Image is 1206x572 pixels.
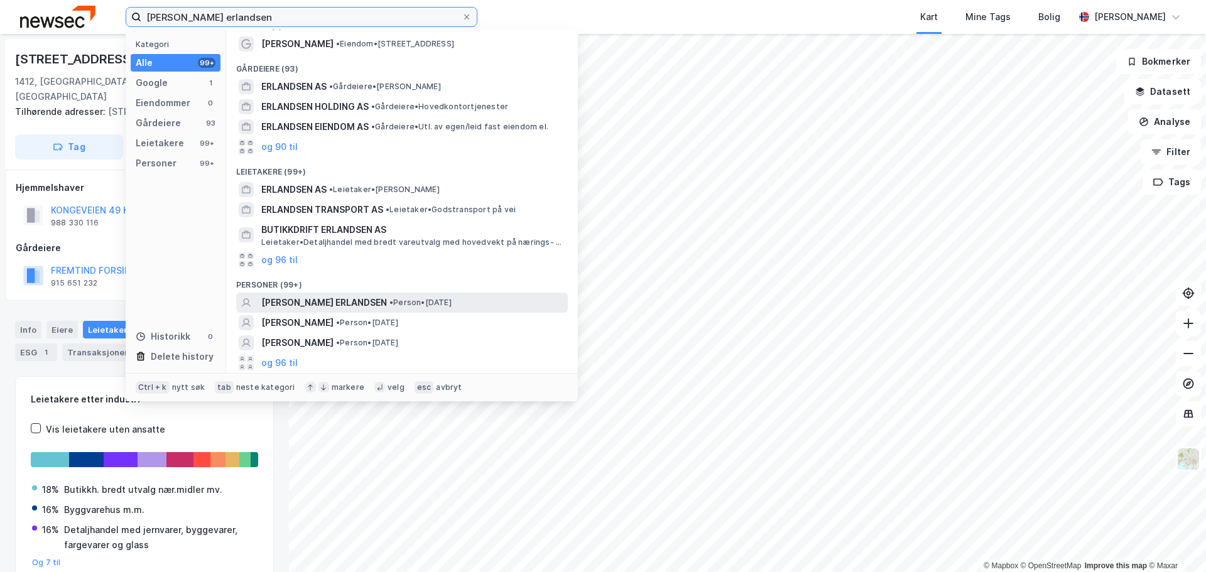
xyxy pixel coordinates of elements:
[329,185,440,195] span: Leietaker • [PERSON_NAME]
[198,158,215,168] div: 99+
[332,382,364,392] div: markere
[15,49,138,69] div: [STREET_ADDRESS]
[336,318,340,327] span: •
[261,79,327,94] span: ERLANDSEN AS
[151,349,214,364] div: Delete history
[40,346,52,359] div: 1
[172,382,205,392] div: nytt søk
[136,136,184,151] div: Leietakere
[261,355,298,370] button: og 96 til
[205,332,215,342] div: 0
[226,157,578,180] div: Leietakere (99+)
[15,74,193,104] div: 1412, [GEOGRAPHIC_DATA], [GEOGRAPHIC_DATA]
[261,335,334,350] span: [PERSON_NAME]
[920,9,938,24] div: Kart
[198,58,215,68] div: 99+
[386,205,389,214] span: •
[261,202,383,217] span: ERLANDSEN TRANSPORT AS
[236,382,295,392] div: neste kategori
[1038,9,1060,24] div: Bolig
[389,298,393,307] span: •
[15,134,123,159] button: Tag
[389,298,452,308] span: Person • [DATE]
[329,185,333,194] span: •
[42,502,59,517] div: 16%
[136,156,177,171] div: Personer
[261,99,369,114] span: ERLANDSEN HOLDING AS
[261,119,369,134] span: ERLANDSEN EIENDOM AS
[31,392,258,407] div: Leietakere etter industri
[261,139,298,154] button: og 90 til
[64,522,257,553] div: Detaljhandel med jernvarer, byggevarer, fargevarer og glass
[51,218,99,228] div: 988 330 116
[415,381,434,394] div: esc
[136,381,170,394] div: Ctrl + k
[984,561,1018,570] a: Mapbox
[1128,109,1201,134] button: Analyse
[1124,79,1201,104] button: Datasett
[261,315,334,330] span: [PERSON_NAME]
[136,329,190,344] div: Historikk
[198,138,215,148] div: 99+
[261,295,387,310] span: [PERSON_NAME] ERLANDSEN
[1116,49,1201,74] button: Bokmerker
[336,318,398,328] span: Person • [DATE]
[15,321,41,338] div: Info
[1143,512,1206,572] iframe: Chat Widget
[261,237,565,247] span: Leietaker • Detaljhandel med bredt vareutvalg med hovedvekt på nærings- og nytelsesmidler
[1085,561,1147,570] a: Improve this map
[336,338,340,347] span: •
[261,222,563,237] span: BUTIKKDRIFT ERLANDSEN AS
[261,36,334,51] span: [PERSON_NAME]
[965,9,1011,24] div: Mine Tags
[205,78,215,88] div: 1
[336,338,398,348] span: Person • [DATE]
[215,381,234,394] div: tab
[261,252,298,267] button: og 96 til
[83,321,153,338] div: Leietakere
[386,205,516,215] span: Leietaker • Godstransport på vei
[46,422,165,437] div: Vis leietakere uten ansatte
[436,382,462,392] div: avbryt
[136,55,153,70] div: Alle
[226,54,578,77] div: Gårdeiere (93)
[371,122,375,131] span: •
[329,82,441,92] span: Gårdeiere • [PERSON_NAME]
[46,321,78,338] div: Eiere
[15,106,108,117] span: Tilhørende adresser:
[336,39,454,49] span: Eiendom • [STREET_ADDRESS]
[1143,170,1201,195] button: Tags
[205,98,215,108] div: 0
[226,270,578,293] div: Personer (99+)
[15,104,264,119] div: [STREET_ADDRESS]
[388,382,405,392] div: velg
[1176,447,1200,471] img: Z
[1021,561,1082,570] a: OpenStreetMap
[136,116,181,131] div: Gårdeiere
[32,558,61,568] button: Og 7 til
[371,102,375,111] span: •
[16,180,273,195] div: Hjemmelshaver
[136,40,220,49] div: Kategori
[42,482,59,497] div: 18%
[1141,139,1201,165] button: Filter
[261,182,327,197] span: ERLANDSEN AS
[15,343,57,361] div: ESG
[141,8,462,26] input: Søk på adresse, matrikkel, gårdeiere, leietakere eller personer
[136,95,190,111] div: Eiendommer
[42,522,59,537] div: 16%
[136,75,168,90] div: Google
[336,39,340,48] span: •
[62,343,150,361] div: Transaksjoner
[1094,9,1166,24] div: [PERSON_NAME]
[205,118,215,128] div: 93
[51,278,97,288] div: 915 651 232
[20,6,95,28] img: newsec-logo.f6e21ccffca1b3a03d2d.png
[329,82,333,91] span: •
[64,482,222,497] div: Butikkh. bredt utvalg nær.midler mv.
[64,502,144,517] div: Byggvarehus m.m.
[16,240,273,256] div: Gårdeiere
[371,122,548,132] span: Gårdeiere • Utl. av egen/leid fast eiendom el.
[371,102,508,112] span: Gårdeiere • Hovedkontortjenester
